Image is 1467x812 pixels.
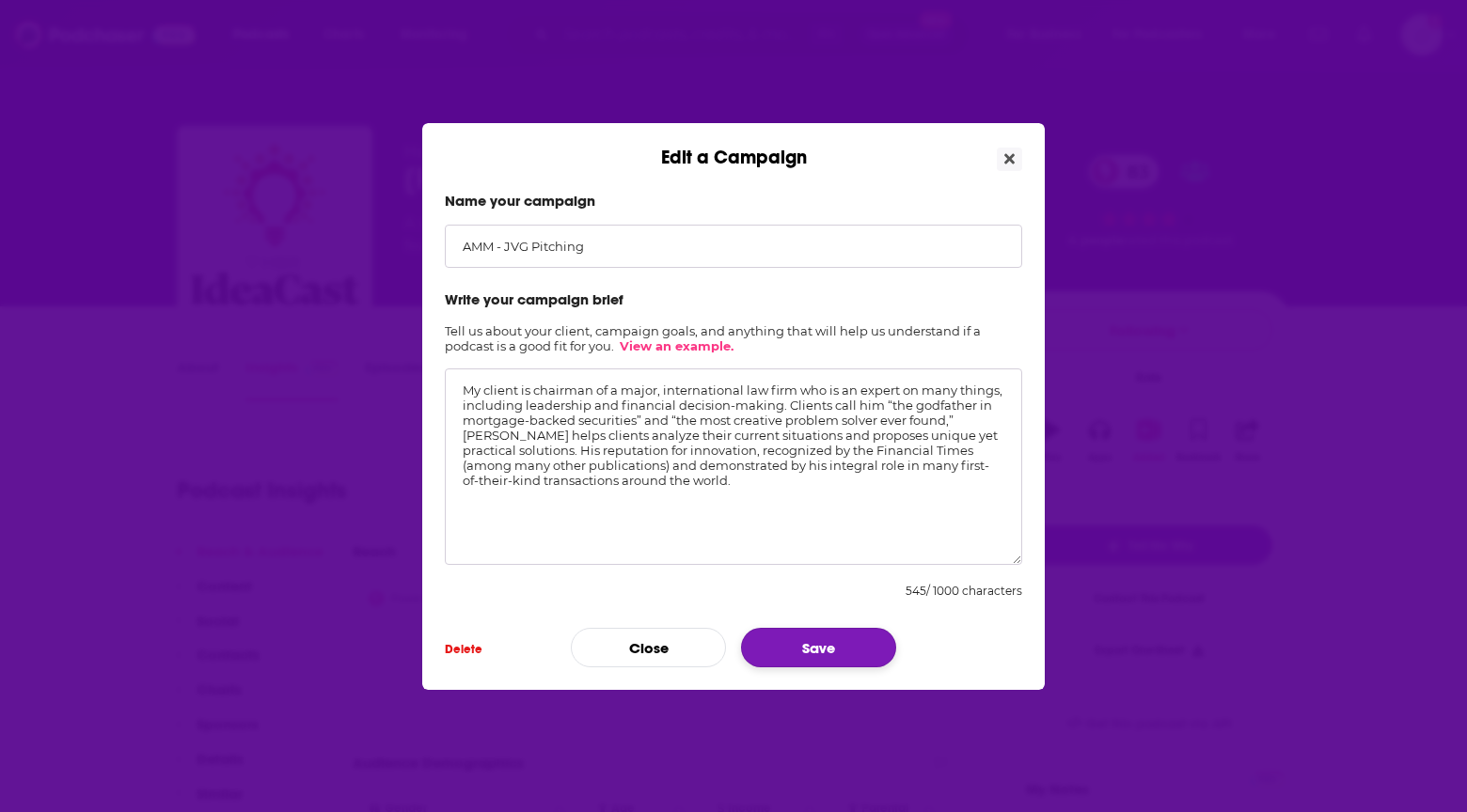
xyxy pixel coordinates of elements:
[741,628,896,667] button: Save
[620,338,733,353] a: View an example.
[997,148,1022,171] button: Close
[445,225,1022,268] input: Ex: “Cats R Us - September”
[906,584,1022,598] div: 545 / 1000 characters
[445,290,1022,308] label: Write your campaign brief
[445,323,1022,353] h2: Tell us about your client, campaign goals, and anything that will help us understand if a podcast...
[571,628,726,667] button: Close
[445,368,1022,565] textarea: My client is chairman of a major, international law firm who is an expert on many things, includi...
[445,192,1022,210] label: Name your campaign
[422,123,1045,169] div: Edit a Campaign
[445,641,482,656] span: Delete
